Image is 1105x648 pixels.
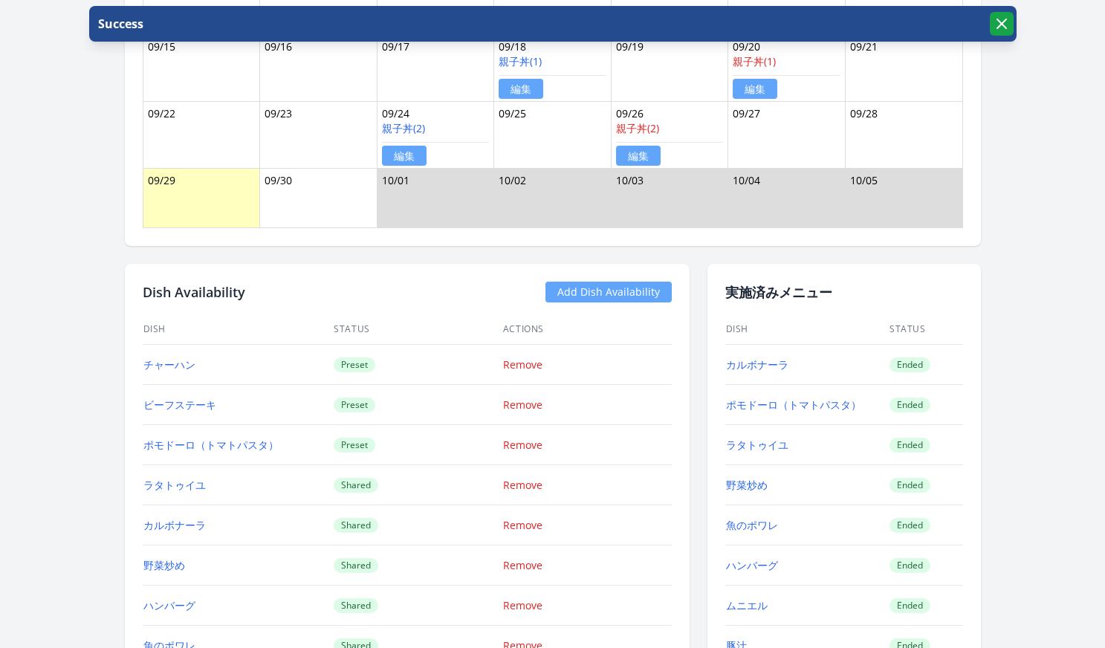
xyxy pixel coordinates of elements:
[143,558,185,572] a: 野菜炒め
[726,598,768,612] a: ムニエル
[733,54,776,68] a: 親子丼(1)
[334,438,375,453] span: Preset
[260,169,377,228] td: 09/30
[377,35,494,102] td: 09/17
[503,558,542,572] a: Remove
[611,102,728,169] td: 09/26
[377,102,494,169] td: 09/24
[845,35,962,102] td: 09/21
[143,282,245,302] h2: Dish Availability
[889,357,930,372] span: Ended
[733,79,777,99] a: 編集
[889,314,963,345] th: Status
[726,398,861,412] a: ポモドーロ（トマトパスタ）
[143,478,206,492] a: ラタトゥイユ
[889,478,930,493] span: Ended
[143,35,260,102] td: 09/15
[726,558,778,572] a: ハンバーグ
[726,438,788,452] a: ラタトゥイユ
[382,121,425,135] a: 親子丼(2)
[726,518,778,532] a: 魚のポワレ
[334,598,378,613] span: Shared
[503,478,542,492] a: Remove
[725,314,889,345] th: Dish
[334,558,378,573] span: Shared
[499,54,542,68] a: 親子丼(1)
[499,79,543,99] a: 編集
[889,558,930,573] span: Ended
[334,518,378,533] span: Shared
[143,314,334,345] th: Dish
[503,357,542,372] a: Remove
[726,478,768,492] a: 野菜炒め
[616,121,659,135] a: 親子丼(2)
[502,314,672,345] th: Actions
[726,357,788,372] a: カルボナーラ
[728,35,846,102] td: 09/20
[494,102,612,169] td: 09/25
[382,146,427,166] a: 編集
[503,518,542,532] a: Remove
[143,518,206,532] a: カルボナーラ
[845,102,962,169] td: 09/28
[889,518,930,533] span: Ended
[503,438,542,452] a: Remove
[545,282,672,302] a: Add Dish Availability
[889,438,930,453] span: Ended
[95,15,143,33] p: Success
[503,398,542,412] a: Remove
[494,35,612,102] td: 09/18
[334,478,378,493] span: Shared
[333,314,502,345] th: Status
[334,357,375,372] span: Preset
[616,146,661,166] a: 編集
[889,398,930,412] span: Ended
[494,169,612,228] td: 10/02
[260,102,377,169] td: 09/23
[845,169,962,228] td: 10/05
[143,438,279,452] a: ポモドーロ（トマトパスタ）
[334,398,375,412] span: Preset
[725,282,963,302] h2: 実施済みメニュー
[143,169,260,228] td: 09/29
[143,398,216,412] a: ビーフステーキ
[260,35,377,102] td: 09/16
[377,169,494,228] td: 10/01
[728,102,846,169] td: 09/27
[728,169,846,228] td: 10/04
[143,598,195,612] a: ハンバーグ
[611,35,728,102] td: 09/19
[889,598,930,613] span: Ended
[143,357,195,372] a: チャーハン
[611,169,728,228] td: 10/03
[503,598,542,612] a: Remove
[143,102,260,169] td: 09/22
